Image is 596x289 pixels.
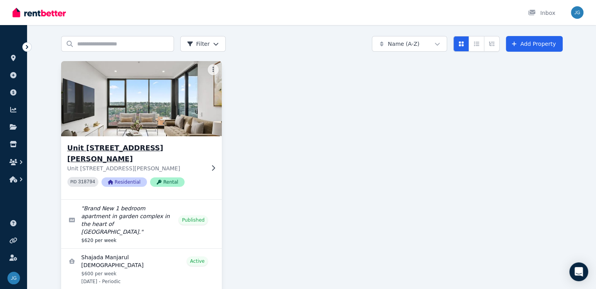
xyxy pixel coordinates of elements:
[208,64,219,75] button: More options
[484,36,500,52] button: Expanded list view
[101,177,147,187] span: Residential
[71,180,77,184] small: PID
[453,36,500,52] div: View options
[61,200,222,248] a: Edit listing: Brand New 1 bedroom apartment in garden complex in the heart of Bankstown.
[372,36,447,52] button: Name (A-Z)
[57,59,226,138] img: Unit 504/25 Meredith Street, Bankstown
[180,36,226,52] button: Filter
[469,36,484,52] button: Compact list view
[569,262,588,281] div: Open Intercom Messenger
[67,143,205,164] h3: Unit [STREET_ADDRESS][PERSON_NAME]
[528,9,555,17] div: Inbox
[67,164,205,172] p: Unit [STREET_ADDRESS][PERSON_NAME]
[571,6,583,19] img: Julian Garness
[13,7,66,18] img: RentBetter
[388,40,420,48] span: Name (A-Z)
[78,179,95,185] code: 318794
[506,36,563,52] a: Add Property
[453,36,469,52] button: Card view
[7,272,20,284] img: Julian Garness
[187,40,210,48] span: Filter
[150,177,185,187] span: Rental
[61,61,222,199] a: Unit 504/25 Meredith Street, BankstownUnit [STREET_ADDRESS][PERSON_NAME]Unit [STREET_ADDRESS][PER...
